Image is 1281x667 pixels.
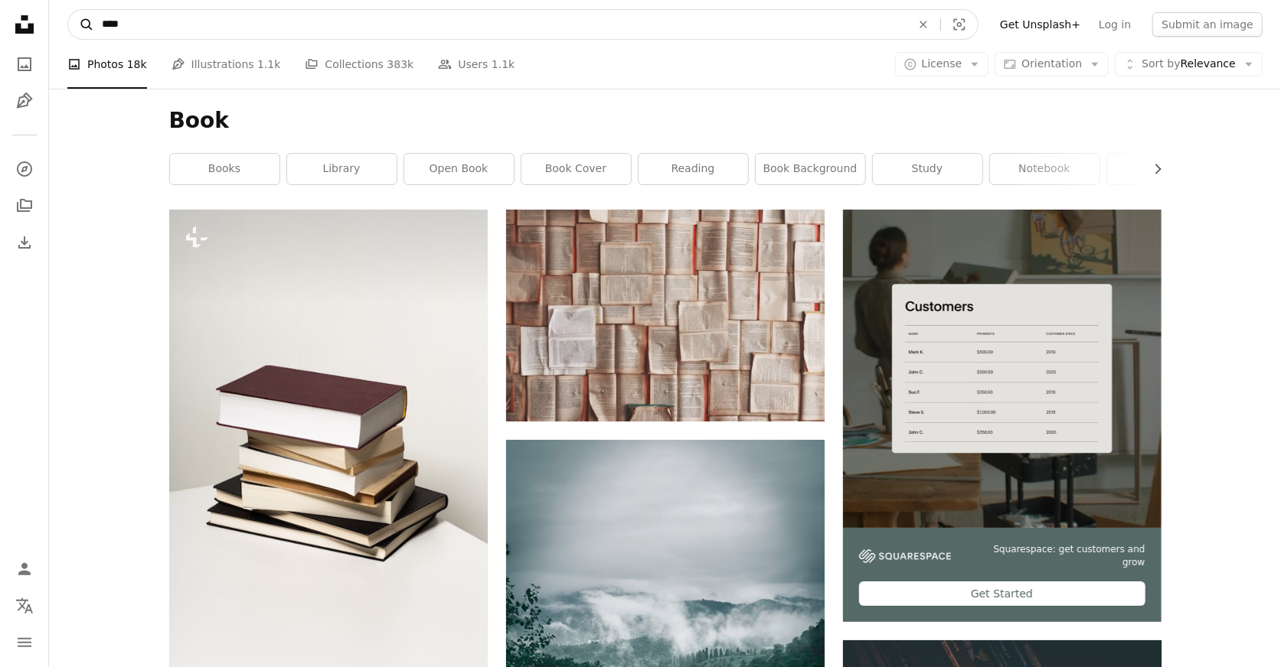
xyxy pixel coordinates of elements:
a: a stack of books [169,441,488,454]
span: License [922,57,962,70]
div: Get Started [859,581,1145,606]
span: Orientation [1021,57,1082,70]
a: open book lot [506,308,825,322]
a: Log in / Sign up [9,554,40,584]
img: file-1747939142011-51e5cc87e3c9 [859,549,951,563]
a: reading [639,154,748,184]
h1: Book [169,107,1162,135]
a: Download History [9,227,40,258]
button: Visual search [941,10,978,39]
button: Search Unsplash [68,10,94,39]
button: scroll list to the right [1144,154,1162,184]
a: Home — Unsplash [9,9,40,43]
span: Squarespace: get customers and grow [969,543,1145,569]
a: Get Unsplash+ [991,12,1090,37]
span: Relevance [1142,57,1236,72]
span: 1.1k [257,56,280,73]
a: Collections [9,190,40,221]
button: Language [9,591,40,621]
a: notebook [990,154,1100,184]
a: Explore [9,154,40,184]
a: book background [756,154,865,184]
span: 383k [387,56,413,73]
button: Sort byRelevance [1115,52,1263,76]
button: Orientation [995,52,1109,76]
a: Squarespace: get customers and growGet Started [843,210,1162,622]
a: Log in [1090,12,1140,37]
form: Find visuals sitewide [67,9,979,40]
button: License [895,52,989,76]
a: study [873,154,982,184]
button: Menu [9,627,40,658]
img: open book lot [506,210,825,421]
a: library [287,154,397,184]
span: 1.1k [492,56,515,73]
a: Illustrations [9,86,40,116]
a: Users 1.1k [438,40,515,89]
a: open book [404,154,514,184]
a: Illustrations 1.1k [172,40,281,89]
a: book cover [521,154,631,184]
button: Clear [907,10,940,39]
a: Collections 383k [305,40,413,89]
button: Submit an image [1152,12,1263,37]
img: file-1747939376688-baf9a4a454ffimage [843,210,1162,528]
a: Photos [9,49,40,80]
a: read [1107,154,1217,184]
a: books [170,154,279,184]
span: Sort by [1142,57,1180,70]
